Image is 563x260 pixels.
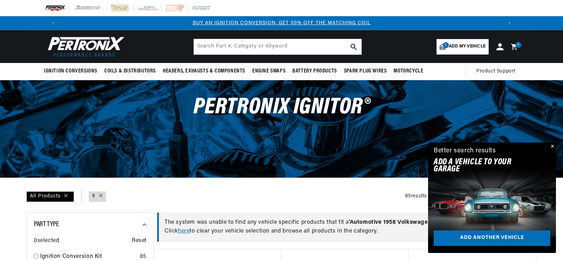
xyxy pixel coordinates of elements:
a: BUY AN IGNITION CONVERSION, GET 50% OFF THE MATCHING COIL [193,20,371,26]
div: Better search results [434,146,496,156]
summary: Battery Products [289,63,340,80]
span: Reset [132,236,147,246]
span: 2 [443,42,449,48]
span: Motorcycle [394,68,423,75]
span: Part Type [34,221,59,228]
span: Headers, Exhausts & Components [163,68,245,75]
span: ' Automotive 1958 Volkswagen Beetle '. [349,220,453,225]
span: Engine Swaps [252,68,285,75]
a: here [178,228,190,234]
span: Battery Products [292,68,337,75]
h2: Add A VEHICLE to your garage [434,159,533,173]
summary: Product Support [476,63,519,80]
summary: Coils & Distributors [101,63,159,80]
a: 6 [92,192,95,200]
summary: Engine Swaps [249,63,289,80]
div: The system was unable to find any vehicle specific products that fit a Click to clear your vehicl... [157,213,529,242]
button: Translation missing: en.sections.announcements.next_announcement [502,16,516,30]
button: Translation missing: en.sections.announcements.previous_announcement [47,16,61,30]
button: search button [346,39,361,55]
span: Ignition Conversions [44,68,97,75]
span: Spark Plug Wires [344,68,387,75]
a: Add another vehicle [434,230,550,246]
span: Product Support [476,68,515,75]
summary: Headers, Exhausts & Components [159,63,249,80]
span: 85 results [405,194,427,199]
span: Coils & Distributors [104,68,156,75]
span: Add my vehicle [449,43,485,50]
div: All Products [26,191,74,202]
span: 2 [518,42,520,48]
div: 1 of 3 [61,19,502,27]
input: Search Part #, Category or Keyword [194,39,361,55]
div: Announcement [61,19,502,27]
span: 0 selected [34,236,59,246]
summary: Spark Plug Wires [340,63,390,80]
img: Pertronix [44,34,125,59]
slideshow-component: Translation missing: en.sections.announcements.announcement_bar [26,16,537,30]
summary: Motorcycle [390,63,427,80]
button: Close [547,142,556,151]
summary: Ignition Conversions [44,63,101,80]
a: 2Add my vehicle [437,39,489,55]
span: PerTronix Ignitor® [193,96,370,119]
